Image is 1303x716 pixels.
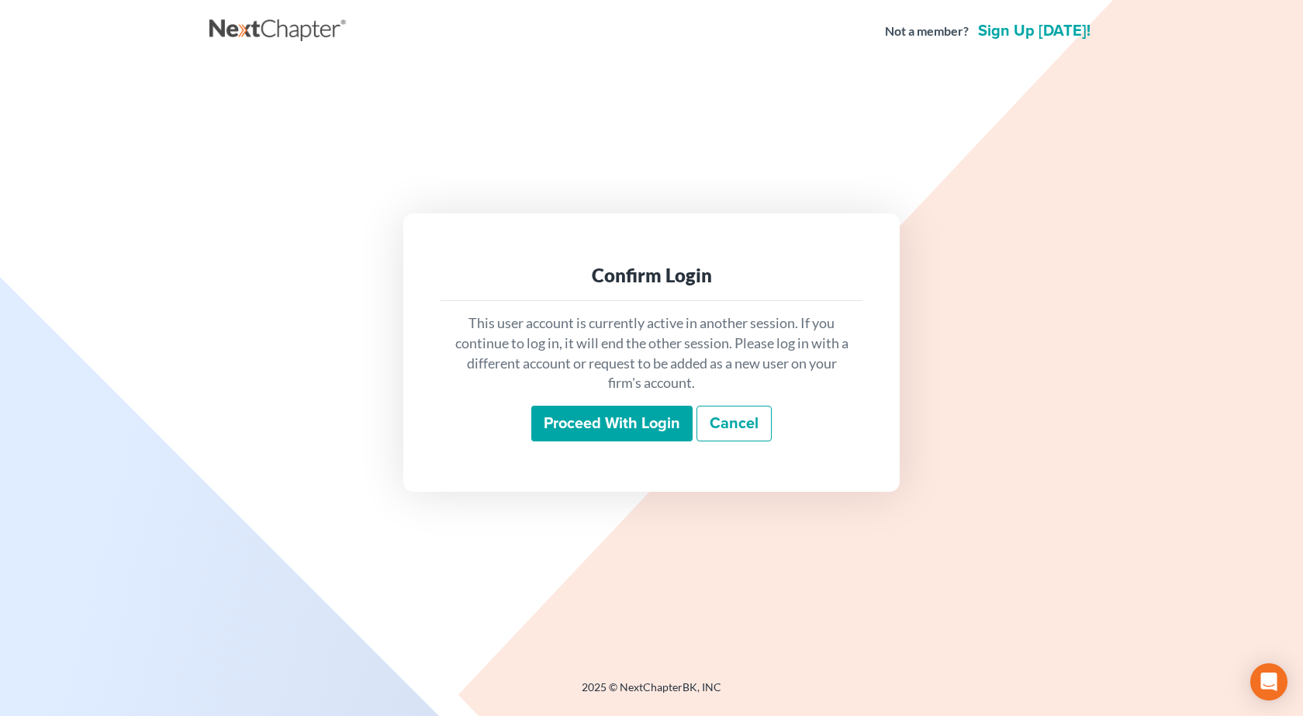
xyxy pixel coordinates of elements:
[453,263,850,288] div: Confirm Login
[209,680,1094,707] div: 2025 © NextChapterBK, INC
[885,22,969,40] strong: Not a member?
[453,313,850,393] p: This user account is currently active in another session. If you continue to log in, it will end ...
[975,23,1094,39] a: Sign up [DATE]!
[531,406,693,441] input: Proceed with login
[696,406,772,441] a: Cancel
[1250,663,1287,700] div: Open Intercom Messenger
